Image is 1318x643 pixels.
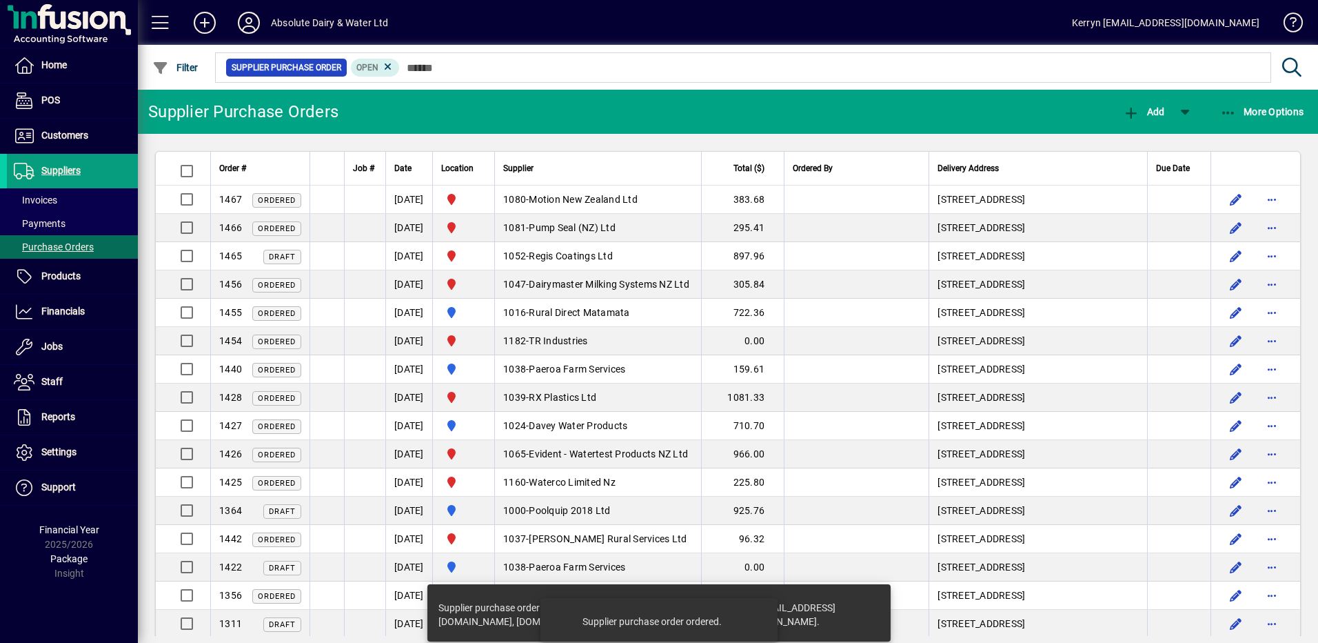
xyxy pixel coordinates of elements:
[7,400,138,435] a: Reports
[793,161,920,176] div: Ordered By
[529,222,616,233] span: Pump Seal (NZ) Ltd
[929,186,1147,214] td: [STREET_ADDRESS]
[14,241,94,253] span: Purchase Orders
[41,59,67,70] span: Home
[710,161,777,176] div: Total ($)
[394,161,424,176] div: Date
[929,242,1147,270] td: [STREET_ADDRESS]
[7,259,138,294] a: Products
[1225,556,1247,578] button: Edit
[7,119,138,153] a: Customers
[258,394,296,403] span: Ordered
[1225,245,1247,267] button: Edit
[385,327,432,355] td: [DATE]
[441,161,486,176] div: Location
[529,364,625,375] span: Paeroa Farm Services
[394,161,412,176] span: Date
[929,610,1147,637] td: [STREET_ADDRESS]
[441,276,486,293] span: Melville
[385,468,432,497] td: [DATE]
[219,590,242,601] span: 1356
[1156,161,1190,176] span: Due Date
[701,497,784,525] td: 925.76
[701,270,784,299] td: 305.84
[441,219,486,236] span: Melville
[494,412,701,440] td: -
[385,242,432,270] td: [DATE]
[269,253,296,261] span: Draft
[701,384,784,412] td: 1081.33
[1261,471,1283,493] button: More options
[929,270,1147,299] td: [STREET_ADDRESS]
[269,507,296,516] span: Draft
[929,582,1147,610] td: [STREET_ADDRESS]
[494,186,701,214] td: -
[441,502,486,519] span: Matata Road
[494,214,701,242] td: -
[385,610,432,637] td: [DATE]
[219,161,301,176] div: Order #
[219,477,242,488] span: 1425
[7,330,138,364] a: Jobs
[494,497,701,525] td: -
[503,250,526,261] span: 1052
[227,10,271,35] button: Profile
[385,582,432,610] td: [DATE]
[152,62,199,73] span: Filter
[701,525,784,553] td: 96.32
[441,474,486,491] span: Melville
[219,335,242,346] span: 1454
[1273,3,1301,48] a: Knowledge Base
[219,533,242,544] span: 1442
[7,435,138,470] a: Settings
[7,48,138,83] a: Home
[1217,99,1308,124] button: More Options
[148,101,338,123] div: Supplier Purchase Orders
[701,440,784,468] td: 966.00
[529,420,627,431] span: Davey Water Products
[1123,106,1164,117] span: Add
[7,212,138,235] a: Payments
[385,412,432,440] td: [DATE]
[503,335,526,346] span: 1182
[219,364,242,375] span: 1440
[14,218,65,229] span: Payments
[7,365,138,399] a: Staff
[7,83,138,118] a: POS
[271,12,389,34] div: Absolute Dairy & Water Ltd
[701,242,784,270] td: 897.96
[529,194,638,205] span: Motion New Zealand Ltd
[1261,556,1283,578] button: More options
[701,327,784,355] td: 0.00
[385,497,432,525] td: [DATE]
[929,497,1147,525] td: [STREET_ADDRESS]
[385,440,432,468] td: [DATE]
[503,307,526,318] span: 1016
[494,440,701,468] td: -
[219,618,242,629] span: 1311
[529,307,629,318] span: Rural Direct Matamata
[529,562,625,573] span: Paeroa Farm Services
[1072,12,1259,34] div: Kerryn [EMAIL_ADDRESS][DOMAIN_NAME]
[929,468,1147,497] td: [STREET_ADDRESS]
[41,482,76,493] span: Support
[1261,245,1283,267] button: More options
[7,295,138,329] a: Financials
[41,411,75,422] span: Reports
[1261,415,1283,437] button: More options
[503,562,526,573] span: 1038
[1261,217,1283,239] button: More options
[385,384,432,412] td: [DATE]
[1261,613,1283,635] button: More options
[503,279,526,290] span: 1047
[441,161,474,176] span: Location
[356,63,378,72] span: Open
[1225,471,1247,493] button: Edit
[7,188,138,212] a: Invoices
[494,553,701,582] td: -
[701,355,784,384] td: 159.61
[1225,386,1247,408] button: Edit
[50,553,88,564] span: Package
[1225,217,1247,239] button: Edit
[701,299,784,327] td: 722.36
